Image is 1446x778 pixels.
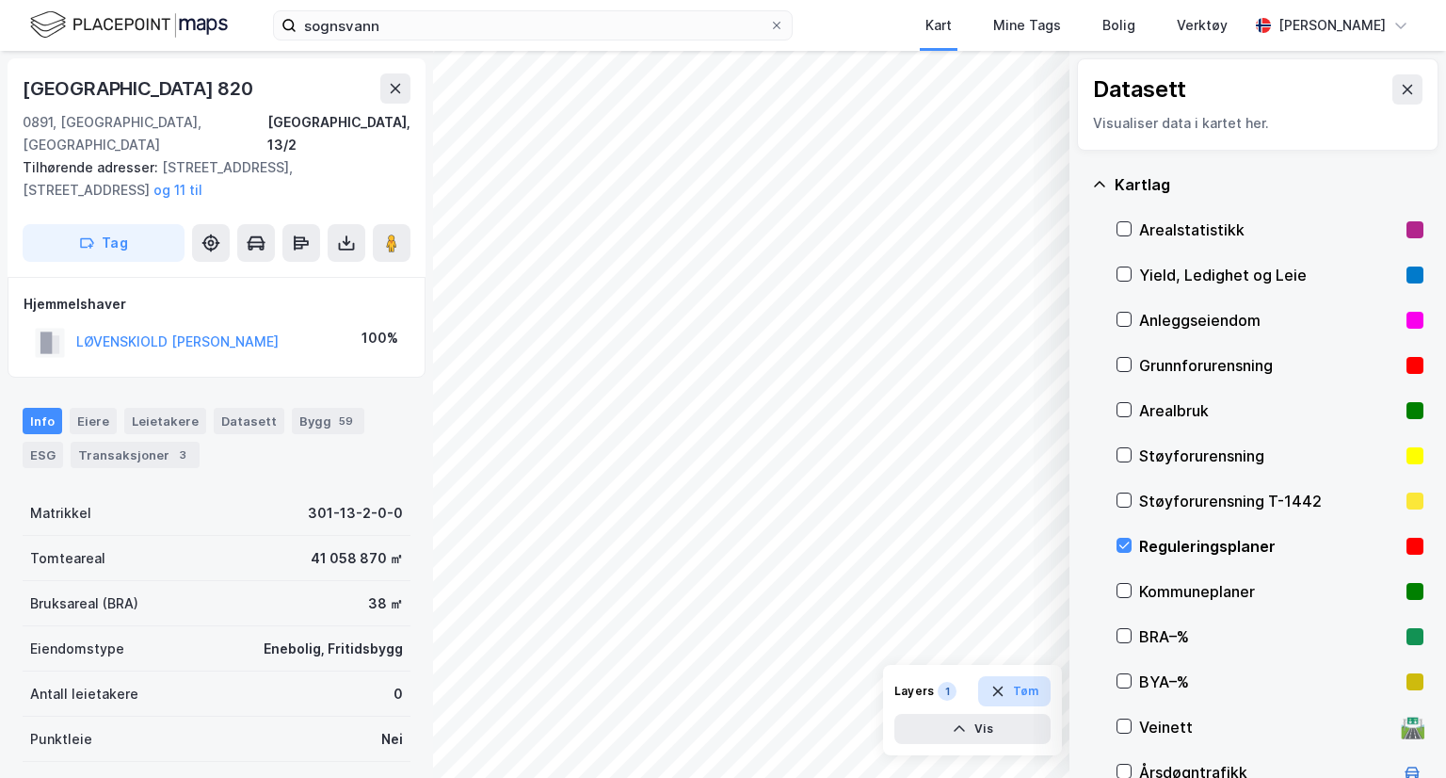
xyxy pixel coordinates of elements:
div: Bruksareal (BRA) [30,592,138,615]
button: Tøm [978,676,1051,706]
button: Vis [894,714,1051,744]
div: Arealbruk [1139,399,1399,422]
div: Reguleringsplaner [1139,535,1399,558]
div: Layers [894,684,934,699]
div: [GEOGRAPHIC_DATA], 13/2 [267,111,410,156]
div: Mine Tags [993,14,1061,37]
div: 301-13-2-0-0 [308,502,403,525]
img: logo.f888ab2527a4732fd821a326f86c7f29.svg [30,8,228,41]
div: Veinett [1139,716,1393,738]
div: [PERSON_NAME] [1278,14,1386,37]
div: Info [23,408,62,434]
div: Kart [925,14,952,37]
div: Enebolig, Fritidsbygg [264,638,403,660]
div: ESG [23,442,63,468]
div: Bygg [292,408,364,434]
div: [STREET_ADDRESS], [STREET_ADDRESS] [23,156,395,202]
iframe: Chat Widget [1352,688,1446,778]
div: Matrikkel [30,502,91,525]
div: Kontrollprogram for chat [1352,688,1446,778]
div: 0 [394,683,403,705]
div: Datasett [1093,74,1186,105]
span: Tilhørende adresser: [23,159,162,175]
div: Yield, Ledighet og Leie [1139,264,1399,286]
div: Leietakere [124,408,206,434]
div: Nei [381,728,403,751]
button: Tag [23,224,185,262]
div: [GEOGRAPHIC_DATA] 820 [23,73,257,104]
div: Grunnforurensning [1139,354,1399,377]
div: 41 058 870 ㎡ [311,547,403,570]
div: Støyforurensning [1139,445,1399,467]
div: Transaksjoner [71,442,200,468]
div: Bolig [1102,14,1135,37]
div: Punktleie [30,728,92,751]
div: Hjemmelshaver [24,293,410,316]
div: 3 [173,446,192,464]
div: Anleggseiendom [1139,309,1399,332]
div: Datasett [214,408,284,434]
div: Eiere [70,408,117,434]
div: Antall leietakere [30,683,138,705]
div: Visualiser data i kartet her. [1093,112,1422,135]
div: 1 [938,682,956,701]
div: 100% [361,327,398,349]
div: Eiendomstype [30,638,124,660]
div: Støyforurensning T-1442 [1139,490,1399,512]
div: Kartlag [1115,173,1423,196]
div: 59 [335,412,357,430]
div: Arealstatistikk [1139,219,1399,241]
div: BYA–% [1139,671,1399,693]
div: Tomteareal [30,547,105,570]
div: 38 ㎡ [368,592,403,615]
div: Verktøy [1177,14,1228,37]
div: 0891, [GEOGRAPHIC_DATA], [GEOGRAPHIC_DATA] [23,111,267,156]
input: Søk på adresse, matrikkel, gårdeiere, leietakere eller personer [297,11,769,40]
div: BRA–% [1139,625,1399,648]
div: Kommuneplaner [1139,580,1399,603]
